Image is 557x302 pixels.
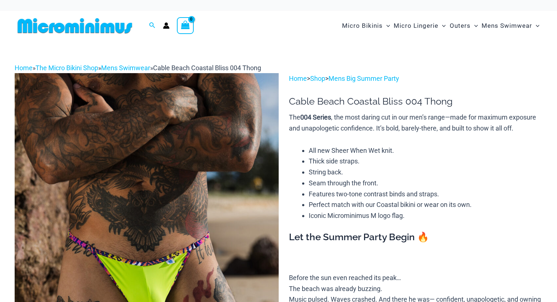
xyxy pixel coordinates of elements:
[289,75,307,82] a: Home
[309,156,542,167] li: Thick side straps.
[289,73,542,84] p: > >
[438,16,446,35] span: Menu Toggle
[163,22,170,29] a: Account icon link
[309,145,542,156] li: All new Sheer When Wet knit.
[309,199,542,210] li: Perfect match with our Coastal bikini or wear on its own.
[471,16,478,35] span: Menu Toggle
[392,15,448,37] a: Micro LingerieMenu ToggleMenu Toggle
[309,167,542,178] li: String back.
[532,16,539,35] span: Menu Toggle
[328,75,399,82] a: Mens Big Summer Party
[289,112,542,133] p: The , the most daring cut in our men’s range—made for maximum exposure and unapologetic confidenc...
[149,21,156,30] a: Search icon link
[15,18,135,34] img: MM SHOP LOGO FLAT
[480,15,541,37] a: Mens SwimwearMenu ToggleMenu Toggle
[153,64,261,72] span: Cable Beach Coastal Bliss 004 Thong
[383,16,390,35] span: Menu Toggle
[300,113,331,121] b: 004 Series
[36,64,98,72] a: The Micro Bikini Shop
[289,96,542,107] h1: Cable Beach Coastal Bliss 004 Thong
[340,15,392,37] a: Micro BikinisMenu ToggleMenu Toggle
[309,178,542,189] li: Seam through the front.
[101,64,150,72] a: Mens Swimwear
[339,14,542,38] nav: Site Navigation
[394,16,438,35] span: Micro Lingerie
[177,17,194,34] a: View Shopping Cart, empty
[310,75,325,82] a: Shop
[342,16,383,35] span: Micro Bikinis
[15,64,33,72] a: Home
[482,16,532,35] span: Mens Swimwear
[309,189,542,200] li: Features two-tone contrast binds and straps.
[309,210,542,221] li: Iconic Microminimus M logo flag.
[15,64,261,72] span: » » »
[289,231,542,244] h3: Let the Summer Party Begin 🔥
[450,16,471,35] span: Outers
[448,15,480,37] a: OutersMenu ToggleMenu Toggle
